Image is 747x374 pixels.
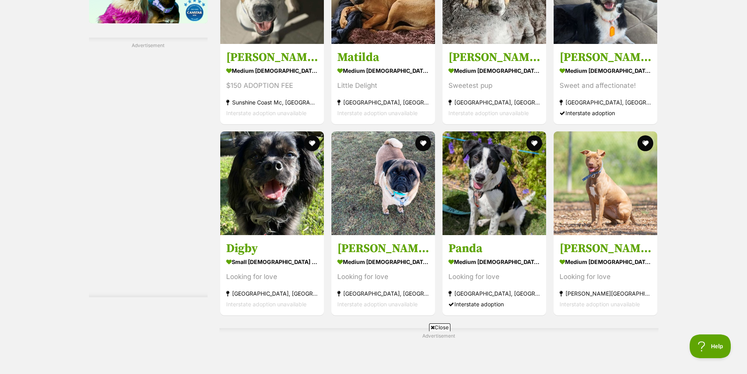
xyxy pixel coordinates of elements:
strong: Sunshine Coast Mc, [GEOGRAPHIC_DATA] [226,97,318,107]
strong: [GEOGRAPHIC_DATA], [GEOGRAPHIC_DATA] [448,288,540,299]
a: [PERSON_NAME] medium [DEMOGRAPHIC_DATA] Dog Sweetest pup [GEOGRAPHIC_DATA], [GEOGRAPHIC_DATA] Int... [443,44,546,124]
div: Sweetest pup [448,80,540,91]
strong: [GEOGRAPHIC_DATA], [GEOGRAPHIC_DATA] [337,97,429,107]
h3: [PERSON_NAME] [560,49,651,65]
div: Looking for love [337,271,429,282]
a: Matilda medium [DEMOGRAPHIC_DATA] Dog Little Delight [GEOGRAPHIC_DATA], [GEOGRAPHIC_DATA] Interst... [331,44,435,124]
div: Looking for love [448,271,540,282]
strong: small [DEMOGRAPHIC_DATA] Dog [226,256,318,268]
div: Interstate adoption [560,107,651,118]
strong: medium [DEMOGRAPHIC_DATA] Dog [226,65,318,76]
a: [PERSON_NAME] medium [DEMOGRAPHIC_DATA] Dog $150 ADOPTION FEE Sunshine Coast Mc, [GEOGRAPHIC_DATA... [220,44,324,124]
iframe: Advertisement [182,334,565,370]
img: Digby - Cavalier King Charles Spaniel x Poodle (Miniature) x Boston Terrier Dog [220,131,324,235]
img: Macey - American Staffy x Australian Kelpie Dog [554,131,657,235]
strong: [GEOGRAPHIC_DATA], [GEOGRAPHIC_DATA] [226,288,318,299]
span: Interstate adoption unavailable [226,109,306,116]
strong: medium [DEMOGRAPHIC_DATA] Dog [560,256,651,268]
div: Sweet and affectionate! [560,80,651,91]
button: favourite [526,135,542,151]
span: Interstate adoption unavailable [226,301,306,308]
span: Interstate adoption unavailable [337,109,418,116]
div: Looking for love [560,271,651,282]
strong: [GEOGRAPHIC_DATA], [GEOGRAPHIC_DATA] [337,288,429,299]
h3: [PERSON_NAME] [226,49,318,65]
div: Advertisement [89,38,208,298]
span: Interstate adoption unavailable [337,301,418,308]
strong: [PERSON_NAME][GEOGRAPHIC_DATA], [GEOGRAPHIC_DATA] [560,288,651,299]
h3: Matilda [337,49,429,65]
button: favourite [638,135,654,151]
strong: medium [DEMOGRAPHIC_DATA] Dog [560,65,651,76]
button: favourite [415,135,431,151]
span: Interstate adoption unavailable [560,301,640,308]
span: Close [429,323,450,331]
img: Hank - Pug Dog [331,131,435,235]
div: Looking for love [226,271,318,282]
a: [PERSON_NAME] medium [DEMOGRAPHIC_DATA] Dog Sweet and affectionate! [GEOGRAPHIC_DATA], [GEOGRAPHI... [554,44,657,124]
div: Interstate adoption [448,299,540,309]
button: favourite [304,135,320,151]
strong: medium [DEMOGRAPHIC_DATA] Dog [448,65,540,76]
strong: medium [DEMOGRAPHIC_DATA] Dog [337,256,429,268]
strong: [GEOGRAPHIC_DATA], [GEOGRAPHIC_DATA] [560,97,651,107]
span: Interstate adoption unavailable [448,109,529,116]
h3: Panda [448,241,540,256]
img: Panda - Border Collie Dog [443,131,546,235]
a: Digby small [DEMOGRAPHIC_DATA] Dog Looking for love [GEOGRAPHIC_DATA], [GEOGRAPHIC_DATA] Intersta... [220,235,324,315]
h3: Digby [226,241,318,256]
a: Panda medium [DEMOGRAPHIC_DATA] Dog Looking for love [GEOGRAPHIC_DATA], [GEOGRAPHIC_DATA] Interst... [443,235,546,315]
h3: [PERSON_NAME] [448,49,540,65]
strong: medium [DEMOGRAPHIC_DATA] Dog [448,256,540,268]
a: [PERSON_NAME] medium [DEMOGRAPHIC_DATA] Dog Looking for love [GEOGRAPHIC_DATA], [GEOGRAPHIC_DATA]... [331,235,435,315]
strong: medium [DEMOGRAPHIC_DATA] Dog [337,65,429,76]
h3: [PERSON_NAME] [337,241,429,256]
div: Little Delight [337,80,429,91]
iframe: Advertisement [89,52,208,289]
a: [PERSON_NAME] medium [DEMOGRAPHIC_DATA] Dog Looking for love [PERSON_NAME][GEOGRAPHIC_DATA], [GEO... [554,235,657,315]
iframe: Help Scout Beacon - Open [690,334,731,358]
h3: [PERSON_NAME] [560,241,651,256]
div: $150 ADOPTION FEE [226,80,318,91]
strong: [GEOGRAPHIC_DATA], [GEOGRAPHIC_DATA] [448,97,540,107]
